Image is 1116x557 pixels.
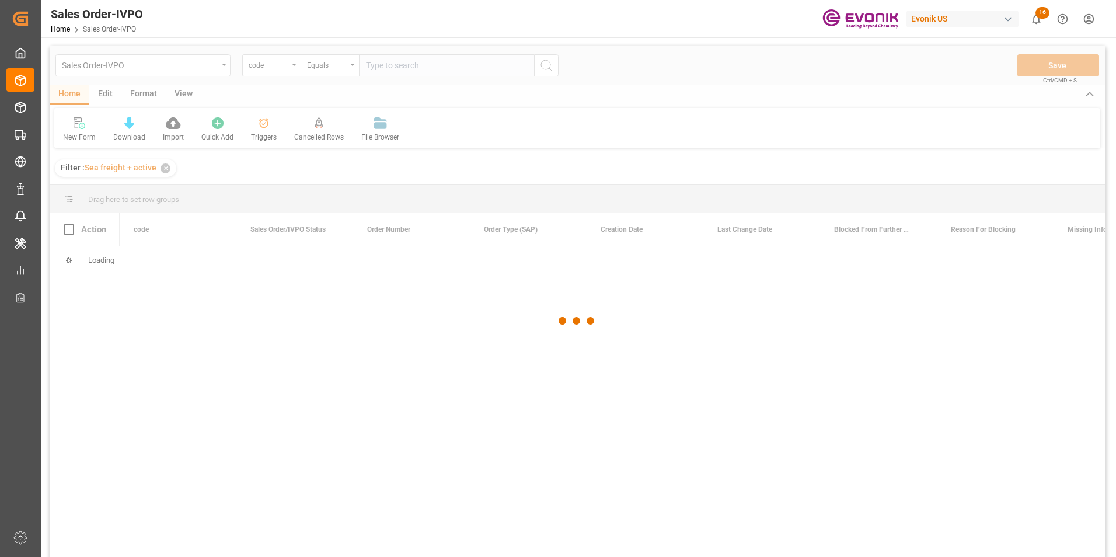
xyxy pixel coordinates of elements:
[906,8,1023,30] button: Evonik US
[1049,6,1076,32] button: Help Center
[906,11,1019,27] div: Evonik US
[51,25,70,33] a: Home
[51,5,143,23] div: Sales Order-IVPO
[822,9,898,29] img: Evonik-brand-mark-Deep-Purple-RGB.jpeg_1700498283.jpeg
[1023,6,1049,32] button: show 16 new notifications
[1035,7,1049,19] span: 16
